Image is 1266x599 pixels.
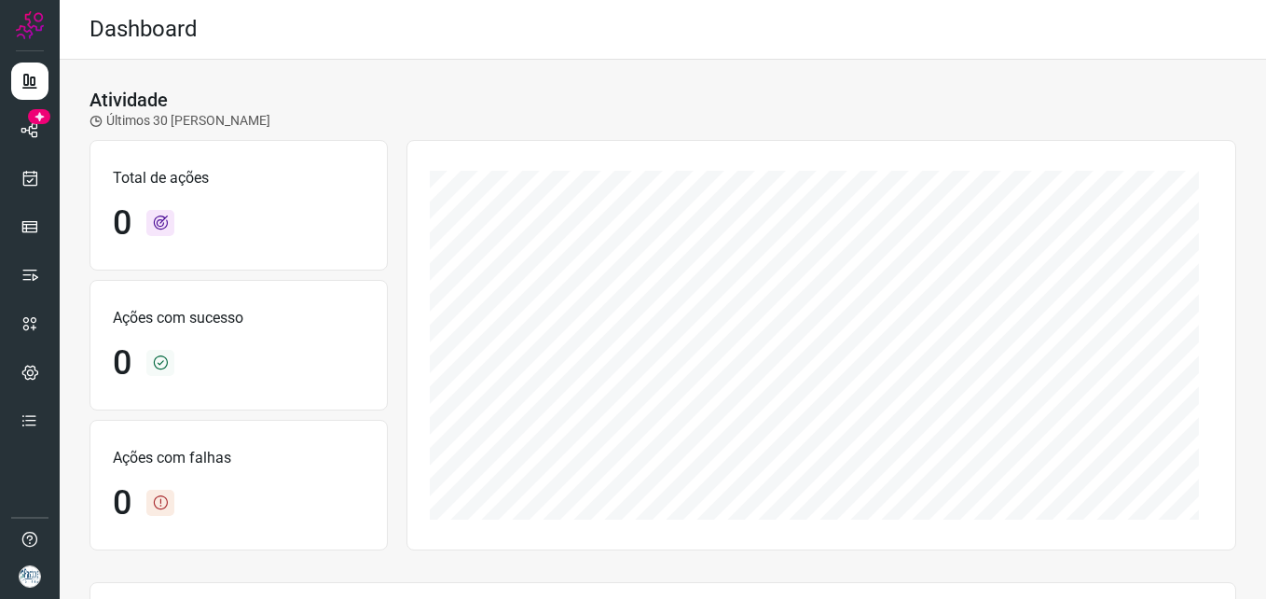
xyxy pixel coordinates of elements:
p: Últimos 30 [PERSON_NAME] [89,111,270,131]
h3: Atividade [89,89,168,111]
h2: Dashboard [89,16,198,43]
p: Ações com falhas [113,447,365,469]
p: Total de ações [113,167,365,189]
h1: 0 [113,483,131,523]
h1: 0 [113,343,131,383]
img: 2df383a8bc393265737507963739eb71.PNG [19,565,41,588]
h1: 0 [113,203,131,244]
img: Logo [16,11,44,39]
p: Ações com sucesso [113,307,365,329]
